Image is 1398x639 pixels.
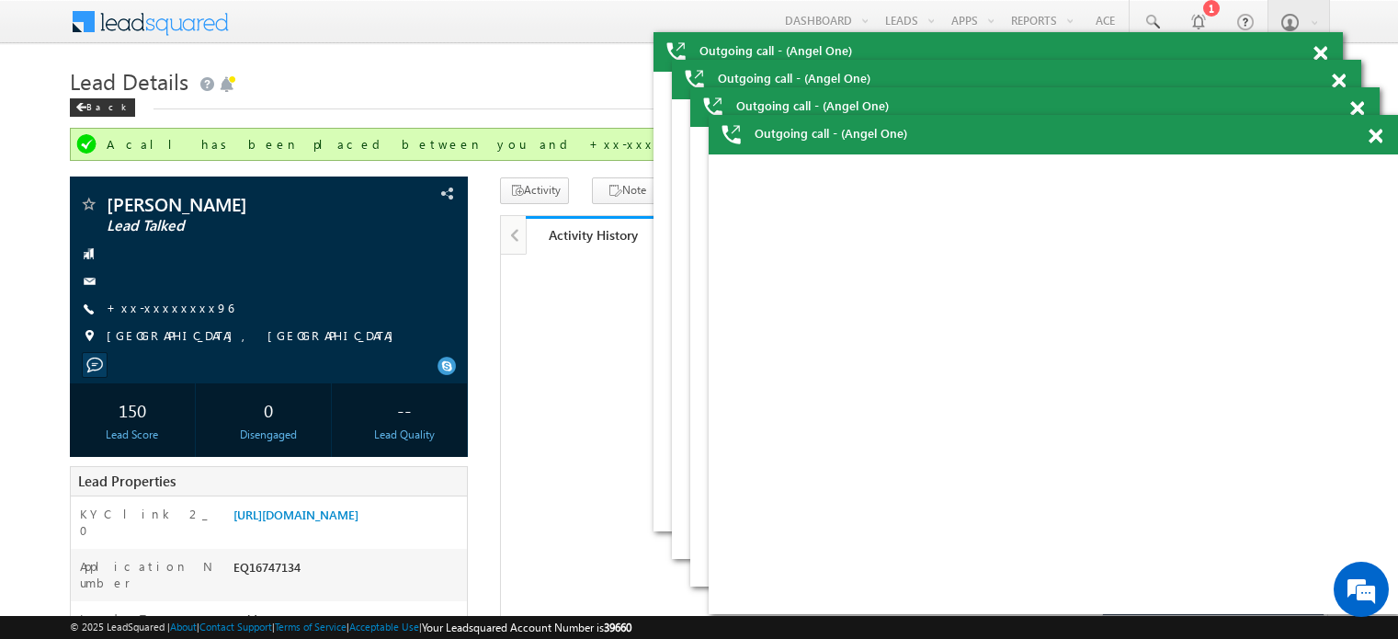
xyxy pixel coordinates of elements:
span: Outgoing call - (Angel One) [755,125,907,142]
a: About [170,621,197,633]
a: Terms of Service [275,621,347,633]
a: +xx-xxxxxxxx96 [107,300,233,315]
div: 150 [74,393,190,427]
span: Your Leadsquared Account Number is [422,621,631,634]
div: -- [347,393,462,427]
button: Note [592,177,661,204]
span: Outgoing call - (Angel One) [736,97,889,114]
span: 39660 [604,621,631,634]
div: EQ16747134 [229,558,467,584]
div: Back [70,98,135,117]
div: Activity History [540,226,647,244]
span: [GEOGRAPHIC_DATA], [GEOGRAPHIC_DATA] [107,327,403,346]
span: Lead Properties [78,472,176,490]
label: KYC link 2_0 [80,506,214,539]
div: A call has been placed between you and +xx-xxxxxxxx96 [107,136,1295,153]
div: Lead Score [74,427,190,443]
span: © 2025 LeadSquared | | | | | [70,619,631,636]
button: Activity [500,177,569,204]
span: [PERSON_NAME] [107,195,353,213]
span: Outgoing call - (Angel One) [718,70,870,86]
a: Acceptable Use [349,621,419,633]
a: Contact Support [199,621,272,633]
a: Back [70,97,144,113]
div: Lead Quality [347,427,462,443]
span: Outgoing call - (Angel One) [699,42,852,59]
div: 0 [210,393,326,427]
a: [URL][DOMAIN_NAME] [233,507,358,522]
div: Paid [229,610,467,636]
div: Disengaged [210,427,326,443]
span: Lead Talked [107,217,353,235]
label: Application Number [80,558,214,591]
label: Lead Type [80,610,176,627]
a: Activity History [526,216,661,255]
span: Lead Details [70,66,188,96]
